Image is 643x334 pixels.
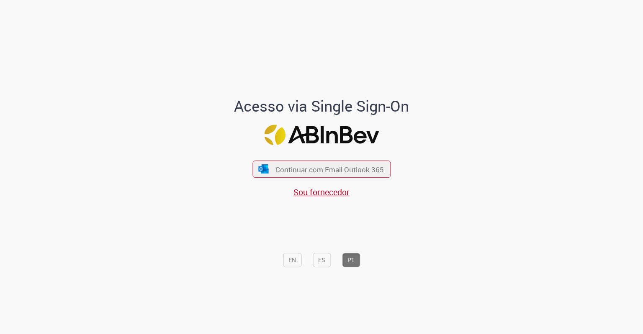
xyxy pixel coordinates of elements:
a: Sou fornecedor [293,186,350,198]
button: PT [342,253,360,267]
button: EN [283,253,301,267]
h1: Acesso via Single Sign-On [206,98,438,115]
button: ES [313,253,331,267]
button: ícone Azure/Microsoft 360 Continuar com Email Outlook 365 [252,161,391,178]
span: Continuar com Email Outlook 365 [275,164,384,174]
img: Logo ABInBev [264,125,379,145]
img: ícone Azure/Microsoft 360 [258,165,270,173]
